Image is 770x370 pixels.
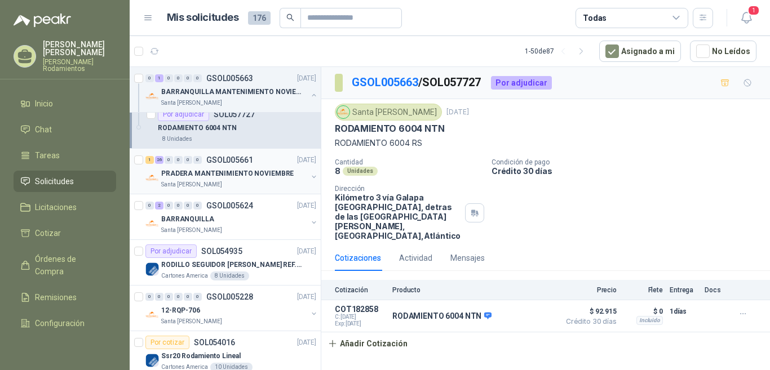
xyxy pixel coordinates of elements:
[145,199,318,235] a: 0 2 0 0 0 0 GSOL005624[DATE] Company LogoBARRANQUILLASanta [PERSON_NAME]
[623,305,663,318] p: $ 0
[193,202,202,209] div: 0
[335,185,461,193] p: Dirección
[158,108,209,121] div: Por adjudicar
[35,201,77,213] span: Licitaciones
[491,76,552,90] div: Por adjudicar
[174,74,183,82] div: 0
[174,293,183,301] div: 0
[286,14,294,21] span: search
[35,175,74,188] span: Solicitudes
[206,293,253,301] p: GSOL005228
[155,202,163,209] div: 2
[335,104,442,121] div: Santa [PERSON_NAME]
[165,74,173,82] div: 0
[145,354,159,367] img: Company Logo
[158,135,197,144] div: 8 Unidades
[145,293,154,301] div: 0
[335,166,340,176] p: 8
[145,217,159,230] img: Company Logo
[297,73,316,84] p: [DATE]
[14,171,116,192] a: Solicitudes
[43,41,116,56] p: [PERSON_NAME] [PERSON_NAME]
[335,137,756,149] p: RODAMIENTO 6004 RS
[450,252,485,264] div: Mensajes
[747,5,760,16] span: 1
[335,252,381,264] div: Cotizaciones
[167,10,239,26] h1: Mis solicitudes
[161,99,222,108] p: Santa [PERSON_NAME]
[343,167,378,176] div: Unidades
[14,14,71,27] img: Logo peakr
[43,59,116,72] p: [PERSON_NAME] Rodamientos
[145,336,189,349] div: Por cotizar
[736,8,756,28] button: 1
[35,227,61,239] span: Cotizar
[206,156,253,164] p: GSOL005661
[155,74,163,82] div: 1
[399,252,432,264] div: Actividad
[297,292,316,302] p: [DATE]
[14,222,116,244] a: Cotizar
[145,308,159,322] img: Company Logo
[446,107,469,118] p: [DATE]
[335,286,386,294] p: Cotización
[145,290,318,326] a: 0 0 0 0 0 0 GSOL005228[DATE] Company Logo12-RQP-706Santa [PERSON_NAME]
[161,305,200,316] p: 12-RQP-706
[670,305,698,318] p: 1 días
[184,202,192,209] div: 0
[145,72,318,108] a: 0 1 0 0 0 0 GSOL005663[DATE] Company LogoBARRANQUILLA MANTENIMIENTO NOVIEMBRESanta [PERSON_NAME]
[335,193,461,240] p: Kilómetro 3 vía Galapa [GEOGRAPHIC_DATA], detras de las [GEOGRAPHIC_DATA][PERSON_NAME], [GEOGRAPH...
[321,332,414,355] button: Añadir Cotización
[145,156,154,164] div: 1
[492,158,765,166] p: Condición de pago
[145,202,154,209] div: 0
[184,156,192,164] div: 0
[14,119,116,140] a: Chat
[161,226,222,235] p: Santa [PERSON_NAME]
[705,286,727,294] p: Docs
[599,41,681,62] button: Asignado a mi
[35,97,53,110] span: Inicio
[206,74,253,82] p: GSOL005663
[145,153,318,189] a: 1 26 0 0 0 0 GSOL005661[DATE] Company LogoPRADERA MANTENIMIENTO NOVIEMBRESanta [PERSON_NAME]
[194,338,235,346] p: SOL054016
[184,293,192,301] div: 0
[583,12,607,24] div: Todas
[161,271,208,280] p: Cartones America
[145,90,159,103] img: Company Logo
[161,317,222,326] p: Santa [PERSON_NAME]
[161,214,214,225] p: BARRANQUILLA
[161,260,302,270] p: RODILLO SEGUIDOR [PERSON_NAME] REF. NATV-17-PPA [PERSON_NAME]
[161,87,302,97] p: BARRANQUILLA MANTENIMIENTO NOVIEMBRE
[636,316,663,325] div: Incluido
[130,240,321,286] a: Por adjudicarSOL054935[DATE] Company LogoRODILLO SEGUIDOR [PERSON_NAME] REF. NATV-17-PPA [PERSON_...
[35,291,77,304] span: Remisiones
[161,351,241,362] p: Ssr20 Rodamiento Lineal
[155,156,163,164] div: 26
[14,145,116,166] a: Tareas
[184,74,192,82] div: 0
[201,247,242,255] p: SOL054935
[165,293,173,301] div: 0
[14,197,116,218] a: Licitaciones
[335,320,386,327] span: Exp: [DATE]
[193,74,202,82] div: 0
[145,262,159,276] img: Company Logo
[145,171,159,185] img: Company Logo
[206,202,253,209] p: GSOL005624
[155,293,163,301] div: 0
[193,156,202,164] div: 0
[297,246,316,257] p: [DATE]
[161,180,222,189] p: Santa [PERSON_NAME]
[145,244,197,258] div: Por adjudicar
[297,155,316,166] p: [DATE]
[165,202,173,209] div: 0
[14,338,116,360] a: Manuales y ayuda
[130,103,321,149] a: Por adjudicarSOL057727RODAMIENTO 6004 NTN8 Unidades
[560,286,617,294] p: Precio
[248,11,271,25] span: 176
[492,166,765,176] p: Crédito 30 días
[525,42,590,60] div: 1 - 50 de 87
[210,271,249,280] div: 8 Unidades
[14,313,116,334] a: Configuración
